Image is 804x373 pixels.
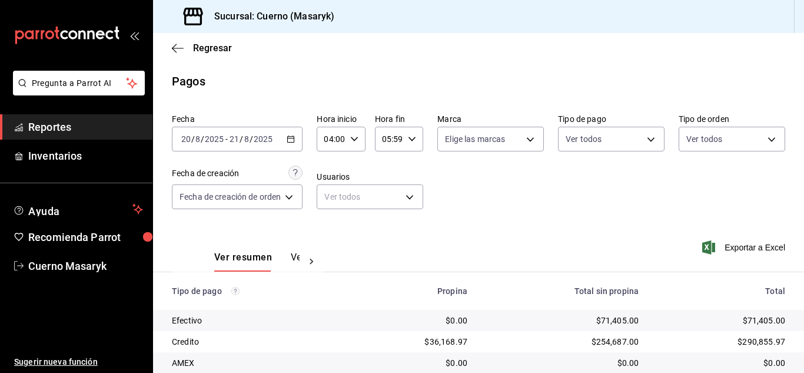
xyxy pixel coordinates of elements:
[558,115,665,123] label: Tipo de pago
[214,252,300,272] div: navigation tabs
[566,133,602,145] span: Ver todos
[317,115,365,123] label: Hora inicio
[181,134,191,144] input: --
[486,286,639,296] div: Total sin propina
[705,240,785,255] button: Exportar a Excel
[244,134,250,144] input: --
[360,286,467,296] div: Propina
[375,115,423,123] label: Hora fin
[172,315,341,326] div: Efectivo
[317,184,423,209] div: Ver todos
[8,85,145,98] a: Pregunta a Parrot AI
[201,134,204,144] span: /
[486,315,639,326] div: $71,405.00
[360,315,467,326] div: $0.00
[686,133,722,145] span: Ver todos
[172,115,303,123] label: Fecha
[486,357,639,369] div: $0.00
[360,336,467,348] div: $36,168.97
[191,134,195,144] span: /
[445,133,505,145] span: Elige las marcas
[28,258,143,274] span: Cuerno Masaryk
[204,134,224,144] input: ----
[32,77,127,90] span: Pregunta a Parrot AI
[225,134,228,144] span: -
[317,173,423,181] label: Usuarios
[28,229,143,245] span: Recomienda Parrot
[172,72,205,90] div: Pagos
[193,42,232,54] span: Regresar
[28,148,143,164] span: Inventarios
[195,134,201,144] input: --
[229,134,240,144] input: --
[129,31,139,40] button: open_drawer_menu
[172,167,239,180] div: Fecha de creación
[13,71,145,95] button: Pregunta a Parrot AI
[291,252,335,272] button: Ver pagos
[657,357,785,369] div: $0.00
[657,286,785,296] div: Total
[180,191,281,203] span: Fecha de creación de orden
[172,357,341,369] div: AMEX
[240,134,243,144] span: /
[28,119,143,135] span: Reportes
[14,356,143,368] span: Sugerir nueva función
[172,42,232,54] button: Regresar
[205,9,334,24] h3: Sucursal: Cuerno (Masaryk)
[250,134,253,144] span: /
[214,252,272,272] button: Ver resumen
[360,357,467,369] div: $0.00
[679,115,785,123] label: Tipo de orden
[657,336,785,348] div: $290,855.97
[486,336,639,348] div: $254,687.00
[437,115,544,123] label: Marca
[172,336,341,348] div: Credito
[657,315,785,326] div: $71,405.00
[172,286,341,296] div: Tipo de pago
[253,134,273,144] input: ----
[28,202,128,216] span: Ayuda
[231,287,240,295] svg: Los pagos realizados con Pay y otras terminales son montos brutos.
